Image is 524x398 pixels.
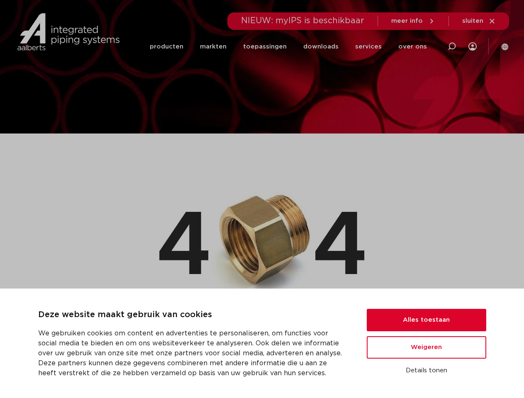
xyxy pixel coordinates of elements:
a: downloads [303,31,339,63]
a: markten [200,31,227,63]
button: Details tonen [367,364,486,378]
div: my IPS [468,37,477,56]
button: Weigeren [367,336,486,359]
button: Alles toestaan [367,309,486,331]
p: We gebruiken cookies om content en advertenties te personaliseren, om functies voor social media ... [38,328,347,378]
span: NIEUW: myIPS is beschikbaar [241,17,364,25]
a: meer info [391,17,435,25]
h1: Pagina niet gevonden [19,138,505,164]
span: meer info [391,18,423,24]
nav: Menu [150,31,427,63]
a: sluiten [462,17,496,25]
a: services [355,31,382,63]
a: toepassingen [243,31,287,63]
span: sluiten [462,18,483,24]
p: Deze website maakt gebruik van cookies [38,308,347,322]
a: over ons [398,31,427,63]
a: producten [150,31,183,63]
